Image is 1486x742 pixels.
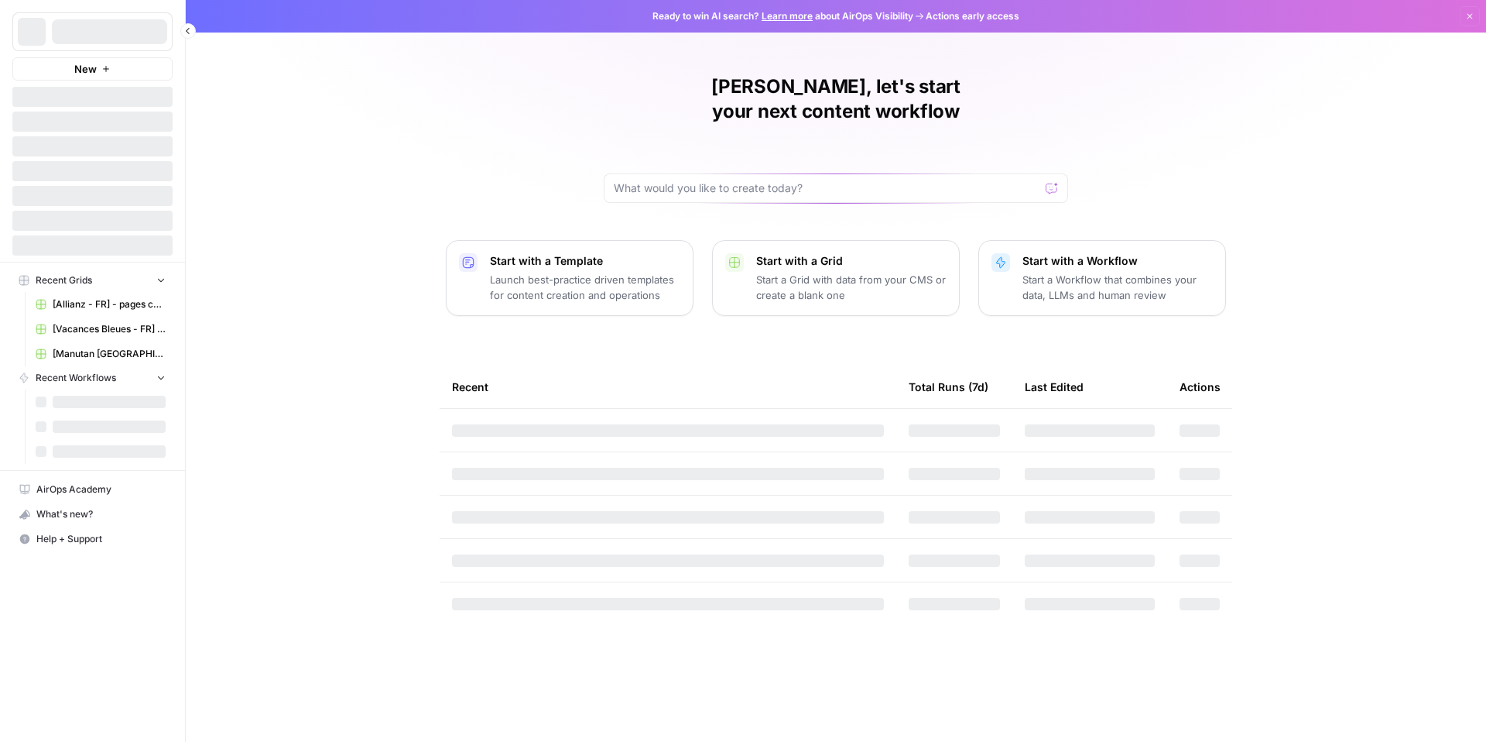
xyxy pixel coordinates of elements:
[12,502,173,527] button: What's new?
[756,272,947,303] p: Start a Grid with data from your CMS or create a blank one
[712,240,960,316] button: Start with a GridStart a Grid with data from your CMS or create a blank one
[652,9,913,23] span: Ready to win AI search? about AirOps Visibility
[614,180,1039,196] input: What would you like to create today?
[53,297,166,311] span: [Allianz - FR] - pages conseil + FAQ
[12,57,173,81] button: New
[36,532,166,546] span: Help + Support
[29,317,173,342] a: [Vacances Bleues - FR] Pages refonte sites hôtels - [GEOGRAPHIC_DATA] Grid
[12,477,173,502] a: AirOps Academy
[1180,366,1221,408] div: Actions
[36,273,92,287] span: Recent Grids
[756,253,947,269] p: Start with a Grid
[1022,253,1213,269] p: Start with a Workflow
[926,9,1019,23] span: Actions early access
[490,272,680,303] p: Launch best-practice driven templates for content creation and operations
[74,61,97,77] span: New
[13,503,172,526] div: What's new?
[490,253,680,269] p: Start with a Template
[452,366,884,408] div: Recent
[12,527,173,551] button: Help + Support
[53,322,166,336] span: [Vacances Bleues - FR] Pages refonte sites hôtels - [GEOGRAPHIC_DATA] Grid
[446,240,693,316] button: Start with a TemplateLaunch best-practice driven templates for content creation and operations
[53,347,166,361] span: [Manutan [GEOGRAPHIC_DATA] FR] article de blog - [DATE]-[DATE] mots Grid
[36,483,166,496] span: AirOps Academy
[604,74,1068,124] h1: [PERSON_NAME], let's start your next content workflow
[1022,272,1213,303] p: Start a Workflow that combines your data, LLMs and human review
[12,269,173,292] button: Recent Grids
[36,371,116,385] span: Recent Workflows
[762,10,813,22] a: Learn more
[29,292,173,317] a: [Allianz - FR] - pages conseil + FAQ
[12,366,173,390] button: Recent Workflows
[29,342,173,366] a: [Manutan [GEOGRAPHIC_DATA] FR] article de blog - [DATE]-[DATE] mots Grid
[1025,366,1084,408] div: Last Edited
[909,366,988,408] div: Total Runs (7d)
[978,240,1226,316] button: Start with a WorkflowStart a Workflow that combines your data, LLMs and human review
